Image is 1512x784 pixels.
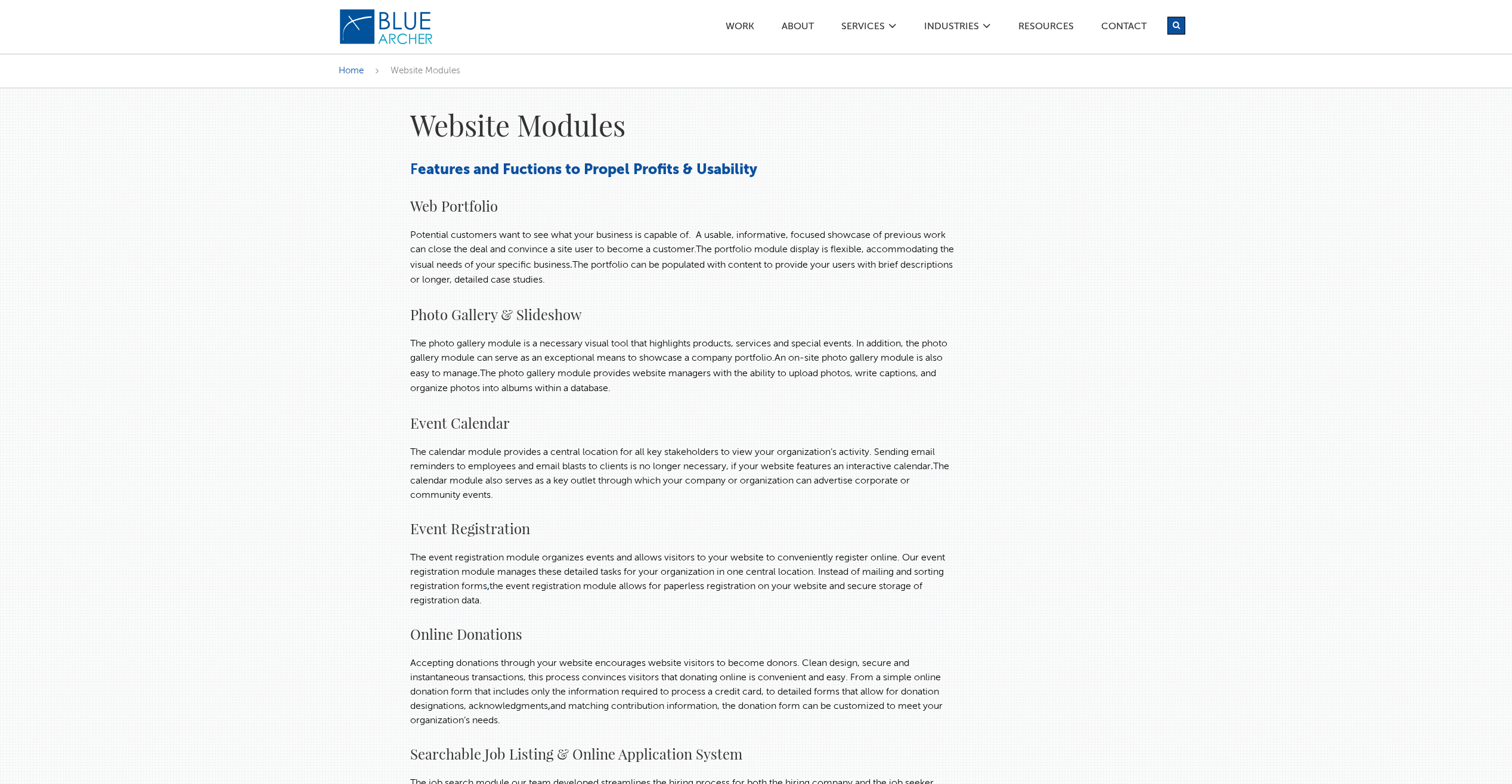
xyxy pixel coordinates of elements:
a: Contact [1101,22,1147,35]
h1: Website Modules [410,106,959,143]
span: Website Modules [391,66,460,75]
h4: Web Portfolio [410,195,959,216]
h4: Event Calendar [410,412,959,433]
a: Resources [1018,22,1074,35]
h3: eatures and Fuctions to Propel Profits & Usability [410,161,959,180]
p: The event registration module organizes events and allows visitors to your website to convenientl... [410,551,959,608]
p: The calendar module provides a central location for all key stakeholders to view your organizatio... [410,445,959,503]
h4: Searchable Job Listing & Online Application System [410,743,959,764]
a: Work [725,22,755,35]
a: F [410,163,418,177]
a: , [548,702,550,711]
a: , [487,582,489,591]
a: . [478,369,480,379]
span: An on-site photo gallery module is also easy to manage The photo gallery module provides website ... [410,354,943,393]
a: . [570,261,572,270]
span: The portfolio module display is flexible, accommodating the visual needs of your specific busines... [410,245,954,285]
p: Potential customers want to see what your business is capable of. A usable, informative, focused ... [410,228,959,289]
p: Accepting donations through your website encourages website visitors to become donors. Clean desi... [410,656,959,728]
h4: Event Registration [410,517,959,539]
a: Home [339,66,364,75]
h4: Online Donations [410,623,959,644]
a: SERVICES [841,22,885,35]
img: Blue Archer Logo [339,8,434,45]
h4: Photo Gallery & Slideshow [410,303,959,325]
p: The photo gallery module is a necessary visual tool that highlights products, services and specia... [410,337,959,397]
a: ABOUT [781,22,814,35]
a: . [931,462,933,472]
a: Industries [924,22,980,35]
